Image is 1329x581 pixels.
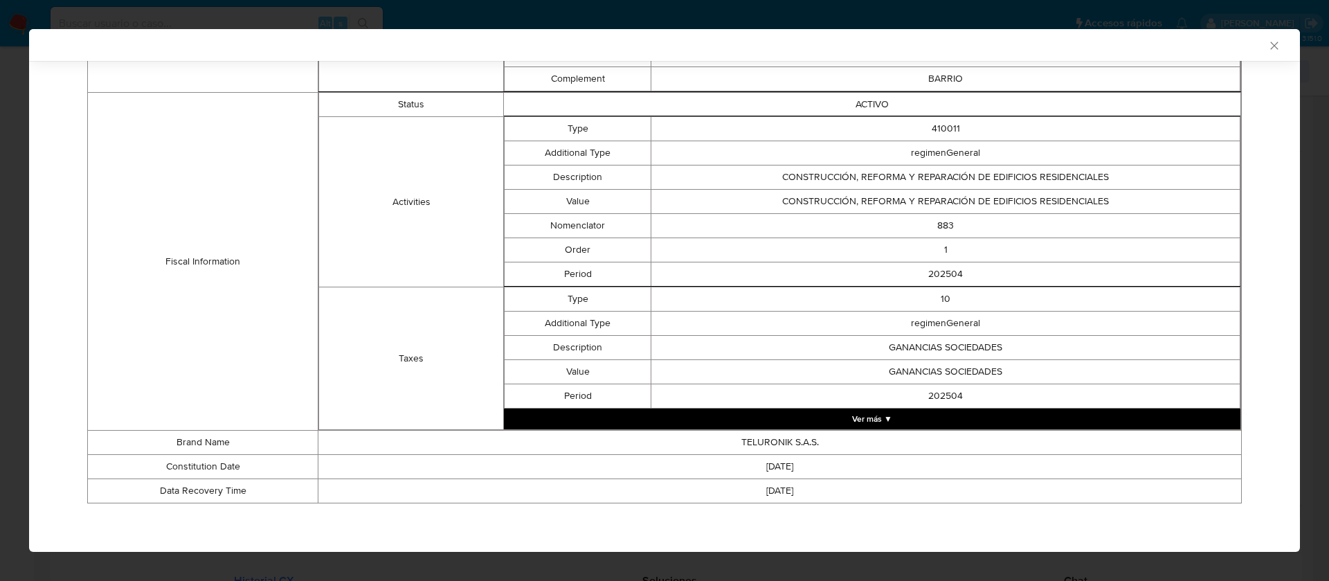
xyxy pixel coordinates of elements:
td: Fiscal Information [88,93,318,431]
td: Additional Type [504,312,651,336]
td: Constitution Date [88,455,318,479]
td: TELURONIK S.A.S. [318,431,1242,455]
td: Type [504,117,651,141]
td: ACTIVO [503,93,1240,117]
td: Value [504,360,651,384]
td: 202504 [651,384,1240,409]
td: [DATE] [318,455,1242,479]
td: Brand Name [88,431,318,455]
td: Value [504,190,651,214]
td: CONSTRUCCIÓN, REFORMA Y REPARACIÓN DE EDIFICIOS RESIDENCIALES [651,166,1240,190]
td: Description [504,166,651,190]
td: 1 [651,238,1240,262]
button: Cerrar ventana [1267,39,1280,51]
td: Description [504,336,651,360]
td: GANANCIAS SOCIEDADES [651,336,1240,360]
td: regimenGeneral [651,312,1240,336]
td: Taxes [319,287,503,430]
td: CONSTRUCCIÓN, REFORMA Y REPARACIÓN DE EDIFICIOS RESIDENCIALES [651,190,1240,214]
td: Nomenclator [504,214,651,238]
td: Period [504,384,651,409]
td: Order [504,238,651,262]
td: GANANCIAS SOCIEDADES [651,360,1240,384]
td: Complement [504,67,651,91]
td: Type [504,287,651,312]
td: 10 [651,287,1240,312]
td: 883 [651,214,1240,238]
td: [DATE] [318,479,1242,503]
td: Status [319,93,503,117]
td: 202504 [651,262,1240,287]
td: Activities [319,117,503,287]
button: Expand array [504,409,1240,429]
td: Data Recovery Time [88,479,318,503]
td: Period [504,262,651,287]
td: regimenGeneral [651,141,1240,166]
td: 410011 [651,117,1240,141]
div: closure-recommendation-modal [29,29,1300,552]
td: BARRIO [651,67,1240,91]
td: Additional Type [504,141,651,166]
